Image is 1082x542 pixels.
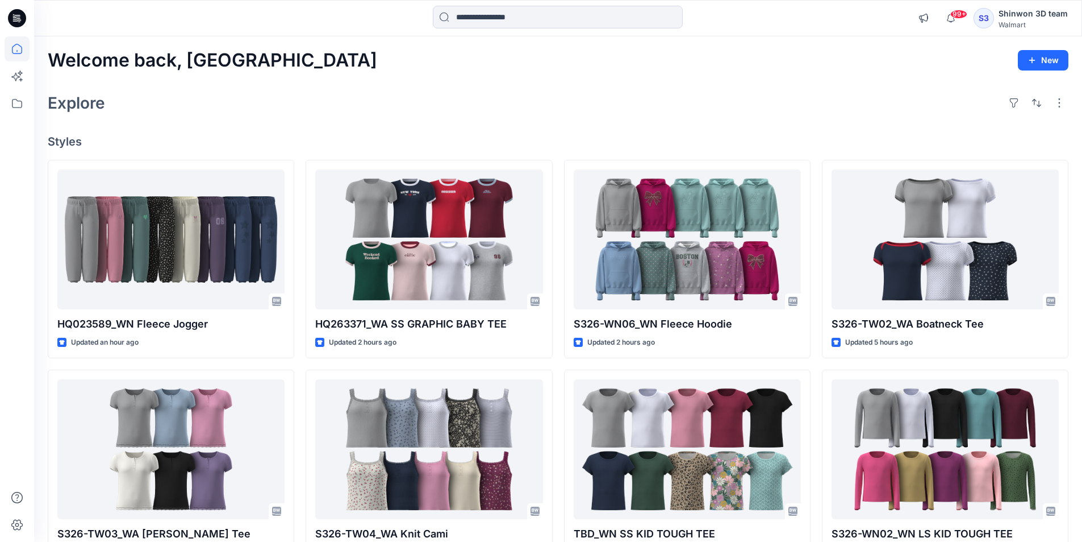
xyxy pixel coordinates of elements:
p: Updated 5 hours ago [845,337,913,349]
h2: Explore [48,94,105,112]
p: HQ023589_WN Fleece Jogger [57,316,285,332]
p: Updated 2 hours ago [587,337,655,349]
p: S326-TW03_WA [PERSON_NAME] Tee [57,526,285,542]
a: HQ023589_WN Fleece Jogger [57,169,285,310]
p: Updated 2 hours ago [329,337,396,349]
h2: Welcome back, [GEOGRAPHIC_DATA] [48,50,377,71]
div: Walmart [999,20,1068,29]
a: S326-TW02_WA Boatneck Tee [832,169,1059,310]
p: TBD_WN SS KID TOUGH TEE [574,526,801,542]
a: S326-TW04_WA Knit Cami [315,379,542,520]
p: S326-WN06_WN Fleece Hoodie [574,316,801,332]
p: Updated an hour ago [71,337,139,349]
a: S326-WN02_WN LS KID TOUGH TEE [832,379,1059,520]
p: HQ263371_WA SS GRAPHIC BABY TEE [315,316,542,332]
a: TBD_WN SS KID TOUGH TEE [574,379,801,520]
h4: Styles [48,135,1068,148]
a: HQ263371_WA SS GRAPHIC BABY TEE [315,169,542,310]
p: S326-TW02_WA Boatneck Tee [832,316,1059,332]
a: S326-WN06_WN Fleece Hoodie [574,169,801,310]
span: 99+ [950,10,967,19]
div: S3 [974,8,994,28]
button: New [1018,50,1068,71]
a: S326-TW03_WA SS Henley Tee [57,379,285,520]
p: S326-WN02_WN LS KID TOUGH TEE [832,526,1059,542]
div: Shinwon 3D team [999,7,1068,20]
p: S326-TW04_WA Knit Cami [315,526,542,542]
